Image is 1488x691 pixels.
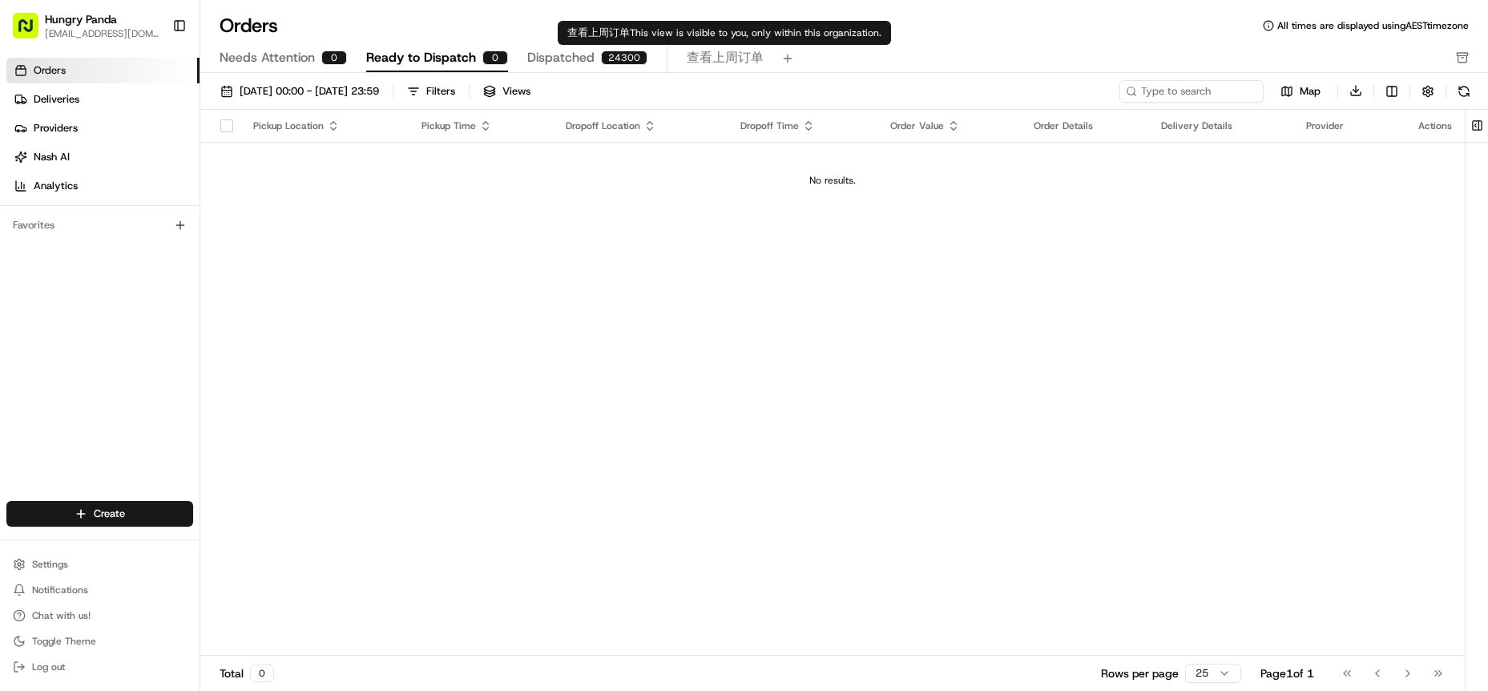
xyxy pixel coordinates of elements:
[45,11,117,27] button: Hungry Panda
[32,558,68,571] span: Settings
[32,661,65,673] span: Log out
[6,656,193,678] button: Log out
[248,205,292,224] button: See all
[6,212,193,238] div: Favorites
[6,553,193,576] button: Settings
[6,630,193,653] button: Toggle Theme
[32,609,91,622] span: Chat with us!
[400,80,462,103] button: Filters
[94,507,125,521] span: Create
[72,169,220,182] div: We're available if you need us!
[1418,119,1452,132] div: Actions
[72,153,263,169] div: Start new chat
[16,208,103,221] div: Past conversations
[6,87,200,112] a: Deliveries
[159,398,194,410] span: Pylon
[142,292,173,305] span: 8月7日
[32,635,96,648] span: Toggle Theme
[220,665,274,682] div: Total
[34,179,78,193] span: Analytics
[1161,119,1281,132] div: Delivery Details
[6,501,193,527] button: Create
[133,292,139,305] span: •
[16,277,42,302] img: Asif Zaman Khan
[34,92,79,107] span: Deliveries
[34,150,70,164] span: Nash AI
[1101,665,1179,681] p: Rows per page
[321,51,347,65] div: 0
[482,51,508,65] div: 0
[220,48,315,67] span: Needs Attention
[6,6,166,45] button: Hungry Panda[EMAIL_ADDRESS][DOMAIN_NAME]
[421,119,540,132] div: Pickup Time
[16,360,29,373] div: 📗
[566,119,715,132] div: Dropoff Location
[16,16,48,48] img: Nash
[527,48,595,67] span: Dispatched
[6,173,200,199] a: Analytics
[687,48,764,67] span: 查看上周订单
[6,579,193,601] button: Notifications
[250,665,274,682] div: 0
[113,397,194,410] a: Powered byPylon
[6,115,200,141] a: Providers
[1260,665,1314,681] div: Page 1 of 1
[253,119,396,132] div: Pickup Location
[32,584,88,596] span: Notifications
[32,293,45,305] img: 1736555255976-a54dd68f-1ca7-489b-9aae-adbdc363a1c4
[220,13,278,38] h1: Orders
[50,292,130,305] span: [PERSON_NAME]
[34,63,66,78] span: Orders
[45,27,159,40] button: [EMAIL_ADDRESS][DOMAIN_NAME]
[1300,84,1321,99] span: Map
[6,144,200,170] a: Nash AI
[6,604,193,627] button: Chat with us!
[151,358,257,374] span: API Documentation
[16,64,292,90] p: Welcome 👋
[10,352,129,381] a: 📗Knowledge Base
[601,51,647,65] div: 24300
[42,103,264,120] input: Clear
[366,48,476,67] span: Ready to Dispatch
[1306,119,1393,132] div: Provider
[426,84,455,99] div: Filters
[34,121,78,135] span: Providers
[272,158,292,177] button: Start new chat
[16,153,45,182] img: 1736555255976-a54dd68f-1ca7-489b-9aae-adbdc363a1c4
[1119,80,1264,103] input: Type to search
[1277,19,1469,32] span: All times are displayed using AEST timezone
[53,249,58,261] span: •
[62,249,99,261] span: 8月15日
[34,153,63,182] img: 1727276513143-84d647e1-66c0-4f92-a045-3c9f9f5dfd92
[129,352,264,381] a: 💻API Documentation
[890,119,1008,132] div: Order Value
[1453,80,1475,103] button: Refresh
[32,358,123,374] span: Knowledge Base
[135,360,148,373] div: 💻
[240,84,379,99] span: [DATE] 00:00 - [DATE] 23:59
[1270,82,1331,101] button: Map
[558,21,891,45] div: 查看上周订单
[740,119,865,132] div: Dropoff Time
[630,26,881,39] span: This view is visible to you, only within this organization.
[1034,119,1135,132] div: Order Details
[207,174,1458,187] div: No results.
[213,80,386,103] button: [DATE] 00:00 - [DATE] 23:59
[6,58,200,83] a: Orders
[476,80,538,103] button: Views
[502,84,530,99] span: Views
